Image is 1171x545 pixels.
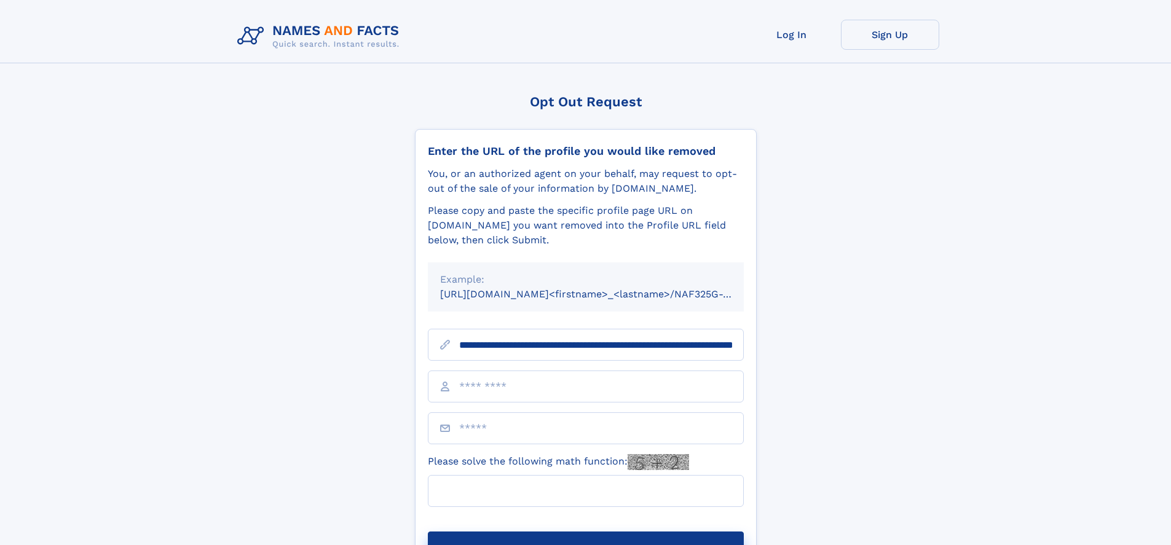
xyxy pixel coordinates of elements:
[428,167,744,196] div: You, or an authorized agent on your behalf, may request to opt-out of the sale of your informatio...
[428,203,744,248] div: Please copy and paste the specific profile page URL on [DOMAIN_NAME] you want removed into the Pr...
[428,454,689,470] label: Please solve the following math function:
[428,144,744,158] div: Enter the URL of the profile you would like removed
[440,272,731,287] div: Example:
[841,20,939,50] a: Sign Up
[232,20,409,53] img: Logo Names and Facts
[440,288,767,300] small: [URL][DOMAIN_NAME]<firstname>_<lastname>/NAF325G-xxxxxxxx
[415,94,757,109] div: Opt Out Request
[743,20,841,50] a: Log In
